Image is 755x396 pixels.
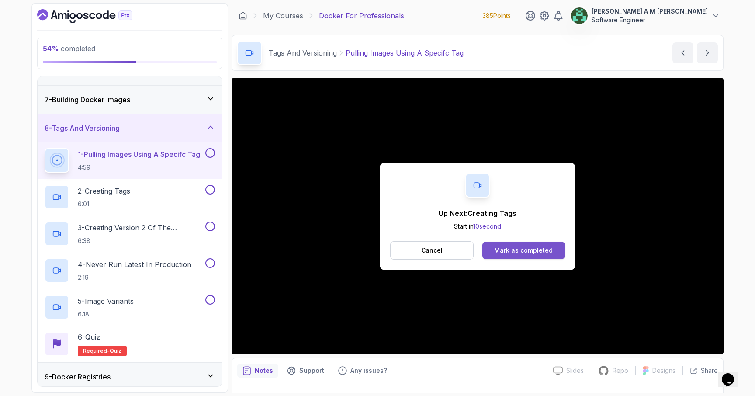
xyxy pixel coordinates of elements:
[38,363,222,391] button: 9-Docker Registries
[652,366,675,375] p: Designs
[592,16,708,24] p: Software Engineer
[110,347,121,354] span: quiz
[482,11,511,20] p: 385 Points
[299,366,324,375] p: Support
[78,273,191,282] p: 2:19
[239,11,247,20] a: Dashboard
[78,332,100,342] p: 6 - Quiz
[333,364,392,378] button: Feedback button
[45,258,215,283] button: 4-Never Run Latest In Production2:19
[390,241,474,260] button: Cancel
[701,366,718,375] p: Share
[78,200,130,208] p: 6:01
[78,310,134,319] p: 6:18
[78,163,200,172] p: 4:59
[319,10,404,21] p: Docker For Professionals
[566,366,584,375] p: Slides
[37,9,152,23] a: Dashboard
[421,246,443,255] p: Cancel
[439,208,516,219] p: Up Next: Creating Tags
[439,222,516,231] p: Start in
[482,242,565,259] button: Mark as completed
[682,366,718,375] button: Share
[78,236,204,245] p: 6:38
[718,361,746,387] iframe: chat widget
[346,48,464,58] p: Pulling Images Using A Specifc Tag
[263,10,303,21] a: My Courses
[45,123,120,133] h3: 8 - Tags And Versioning
[697,42,718,63] button: next content
[45,185,215,209] button: 2-Creating Tags6:01
[237,364,278,378] button: notes button
[45,222,215,246] button: 3-Creating Version 2 Of The Dashboard6:38
[38,86,222,114] button: 7-Building Docker Images
[255,366,273,375] p: Notes
[45,94,130,105] h3: 7 - Building Docker Images
[78,259,191,270] p: 4 - Never Run Latest In Production
[613,366,628,375] p: Repo
[269,48,337,58] p: Tags And Versioning
[78,222,204,233] p: 3 - Creating Version 2 Of The Dashboard
[43,44,59,53] span: 54 %
[45,148,215,173] button: 1-Pulling Images Using A Specifc Tag4:59
[83,347,110,354] span: Required-
[494,246,553,255] div: Mark as completed
[672,42,693,63] button: previous content
[43,44,95,53] span: completed
[45,332,215,356] button: 6-QuizRequired-quiz
[473,222,501,230] span: 10 second
[78,296,134,306] p: 5 - Image Variants
[232,78,724,354] iframe: 1 - Pulling Images using a Specifc Tag
[45,372,111,382] h3: 9 - Docker Registries
[571,7,588,24] img: user profile image
[592,7,708,16] p: [PERSON_NAME] A M [PERSON_NAME]
[45,295,215,320] button: 5-Image Variants6:18
[571,7,720,24] button: user profile image[PERSON_NAME] A M [PERSON_NAME]Software Engineer
[282,364,329,378] button: Support button
[350,366,387,375] p: Any issues?
[38,114,222,142] button: 8-Tags And Versioning
[78,186,130,196] p: 2 - Creating Tags
[78,149,200,160] p: 1 - Pulling Images Using A Specifc Tag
